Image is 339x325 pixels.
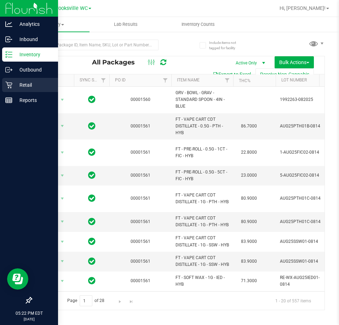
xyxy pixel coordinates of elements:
span: FT - VAPE CART CDT DISTILLATE - 1G - SSW - HYB [176,235,229,248]
span: FT - VAPE CART CDT DISTILLATE - 1G - SSW - HYB [176,255,229,268]
a: Sync Status [80,78,107,82]
span: AUG25PTH01B-0814 [280,123,324,130]
span: RE-WX-AUG25IED01-0814 [280,274,324,288]
span: FT - VAPE CART CDT DISTILLATE - 1G - PTH - HYB [176,192,229,205]
span: 86.7000 [237,121,260,131]
span: In Sync [88,147,96,157]
span: select [58,171,67,181]
a: 00001561 [131,150,150,155]
p: Retail [12,81,55,89]
span: AUG25SSW01-0814 [280,238,324,245]
span: select [58,276,67,286]
span: Bulk Actions [279,59,309,65]
span: All Packages [92,58,142,66]
input: Search Package ID, Item Name, SKU, Lot or Part Number... [31,40,159,50]
a: 00001561 [131,278,150,283]
span: select [58,121,67,131]
span: 71.3000 [237,276,260,286]
span: select [58,148,67,158]
p: Analytics [12,20,55,28]
span: select [58,217,67,227]
a: Filter [98,74,109,86]
a: Go to the next page [115,295,125,305]
a: 00001561 [131,196,150,201]
span: Hi, [PERSON_NAME]! [280,5,326,11]
a: Filter [222,74,233,86]
span: AUG25PTH01C-0814 [280,218,324,225]
a: 00001561 [131,124,150,129]
inline-svg: Analytics [5,21,12,28]
span: 23.0000 [237,170,260,181]
a: PO ID [115,78,126,82]
inline-svg: Outbound [5,66,12,73]
a: THC% [239,78,251,83]
a: Go to the last page [126,295,136,305]
span: In Sync [88,170,96,180]
inline-svg: Inventory [5,51,12,58]
span: Include items not tagged for facility [209,40,245,51]
span: 1 - 20 of 557 items [270,295,317,306]
span: Brooksville WC [53,5,88,11]
p: Outbound [12,65,55,74]
span: select [58,95,67,105]
p: 05:22 PM EDT [3,310,55,317]
span: In Sync [88,95,96,104]
span: FT - VAPE CART CDT DISTILLATE - 0.5G - PTH - HYB [176,116,229,137]
inline-svg: Inbound [5,36,12,43]
input: 1 [80,295,92,306]
span: Inventory Counts [172,21,224,28]
span: 22.8000 [237,147,260,158]
span: 1992263-082025 [280,96,324,103]
span: In Sync [88,256,96,266]
span: In Sync [88,217,96,227]
button: Receive Non-Cannabis [255,68,314,80]
a: 00001561 [131,239,150,244]
span: 80.9000 [237,217,260,227]
span: 83.9000 [237,256,260,267]
a: 00001560 [131,97,150,102]
span: select [58,194,67,204]
span: 83.9000 [237,236,260,247]
span: In Sync [88,193,96,203]
span: Page of 28 [61,295,110,306]
p: Reports [12,96,55,104]
button: Export to Excel [208,68,255,80]
span: FT - PRE-ROLL - 0.5G - 5CT - FIC - HYB [176,169,229,182]
a: Lab Results [90,17,162,32]
span: 80.9000 [237,193,260,204]
a: Item Name [177,78,200,82]
p: [DATE] [3,317,55,322]
a: Lot Number [281,78,307,82]
span: FT - SOFT WAX - 1G - IED - HYB [176,274,229,288]
span: Lab Results [104,21,147,28]
span: 1-AUG25FIC02-0814 [280,149,324,156]
a: 00001561 [131,219,150,224]
a: 00001561 [131,259,150,264]
inline-svg: Retail [5,81,12,89]
inline-svg: Reports [5,97,12,104]
a: 00001561 [131,173,150,178]
span: AUG25SSW01-0814 [280,258,324,265]
span: 5-AUG25FIC02-0814 [280,172,324,179]
span: In Sync [88,236,96,246]
span: In Sync [88,121,96,131]
span: select [58,256,67,266]
span: AUG25PTH01C-0814 [280,195,324,202]
a: Inventory Counts [162,17,235,32]
p: Inventory [12,50,55,59]
span: GRV - BOWL - GRAV - STANDARD SPOON - 4IN - BLUE [176,90,229,110]
iframe: Resource center [7,268,28,290]
button: Bulk Actions [275,56,314,68]
p: Inbound [12,35,55,44]
span: FT - PRE-ROLL - 0.5G - 1CT - FIC - HYB [176,146,229,159]
span: In Sync [88,276,96,286]
span: FT - VAPE CART CDT DISTILLATE - 1G - PTH - HYB [176,215,229,228]
span: select [58,237,67,247]
a: Filter [317,74,329,86]
a: Filter [160,74,171,86]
